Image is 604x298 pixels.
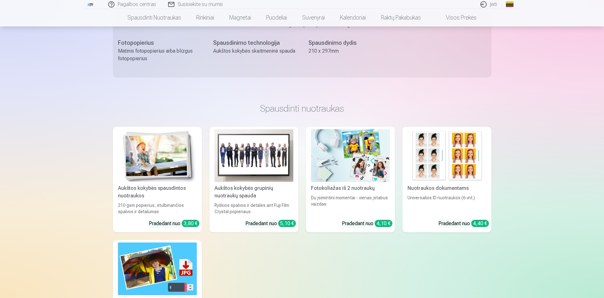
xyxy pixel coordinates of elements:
div: Aukštos kokybės grupinių nuotraukų spauda [212,184,296,200]
img: /fa2 [87,3,94,6]
img: Fotokoliažas iš 2 nuotraukų [311,129,390,182]
a: Magnetai [222,9,259,26]
div: Pradedant nuo [438,220,489,227]
div: Fotokoliažas iš 2 nuotraukų [308,184,392,192]
a: Aukštos kokybės spausdintos nuotraukos Aukštos kokybės spausdintos nuotraukos210 gsm popierius, s... [113,127,202,232]
a: Rinkiniai [189,9,222,26]
h3: Spausdinti nuotraukas [118,103,486,114]
a: Fotokoliažas iš 2 nuotraukųFotokoliažas iš 2 nuotraukųDu įsimintini momentai - vienas įstabus vai... [306,127,395,232]
div: Pradedant nuo [342,220,392,227]
a: Suvenyrai [295,9,332,26]
a: Nuotraukos dokumentamsNuotraukos dokumentamsUniversalios ID nuotraukos (6 vnt.)Pradedant nuo 4,40 € [402,127,491,232]
div: Aukštos kokybės skaitmeninė spauda [213,47,296,55]
a: Visos prekės [428,9,484,26]
div: Spausdinimo dydis [308,38,391,47]
div: 210 x 297mm [308,47,391,55]
div: 4,10 € [375,220,392,227]
img: Didelės raiškos skaitmeninė nuotrauka JPG formatu [118,242,197,295]
div: 5,10 € [278,220,296,227]
div: Du įsimintini momentai - vienas įstabus vaizdas [308,195,392,215]
div: Fotopopierius [118,38,201,47]
img: Aukštos kokybės spausdintos nuotraukos [118,129,197,182]
div: Universalios ID nuotraukos (6 vnt.) [405,195,489,215]
div: Aukštos kokybės spausdintos nuotraukos [115,184,199,200]
div: Ryškios spalvos ir detalės ant Fuji Film Crystal popieriaus [212,202,296,215]
div: Pradedant nuo [149,220,199,227]
a: Puodeliai [259,9,295,26]
div: Pradedant nuo [245,220,296,227]
a: Spausdinti nuotraukas [120,9,189,26]
a: Kalendoriai [332,9,373,26]
img: Aukštos kokybės grupinių nuotraukų spauda [214,129,293,182]
a: Aukštos kokybės grupinių nuotraukų spaudaAukštos kokybės grupinių nuotraukų spaudaRyškios spalvos... [209,127,298,232]
div: 4,40 € [471,220,489,227]
div: Nuotraukos dokumentams [405,184,489,192]
div: 210 gsm popierius, stulbinančios spalvos ir detalumas [115,202,199,215]
a: Raktų pakabukas [373,9,428,26]
div: Matinis fotopopierius arba blizgus fotopopierius [118,47,201,62]
div: Spausdinimo technologija [213,38,296,47]
img: Nuotraukos dokumentams [408,129,486,182]
div: 3,80 € [182,220,199,227]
